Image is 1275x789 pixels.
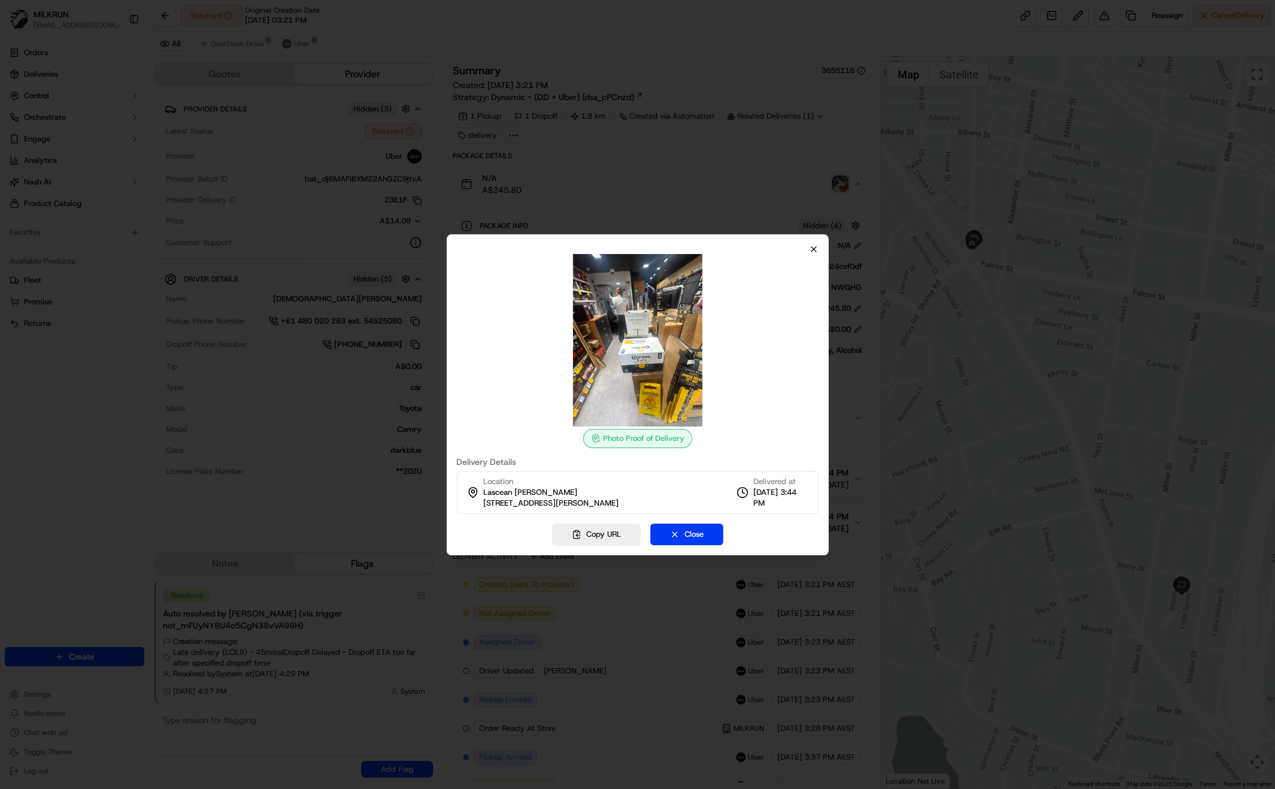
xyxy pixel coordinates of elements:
[41,114,196,126] div: Start new chat
[483,487,577,498] span: Lascean [PERSON_NAME]
[31,77,216,90] input: Got a question? Start typing here...
[84,202,145,212] a: Powered byPylon
[204,118,218,132] button: Start new chat
[650,524,723,545] button: Close
[12,114,34,136] img: 1736555255976-a54dd68f-1ca7-489b-9aae-adbdc363a1c4
[552,524,641,545] button: Copy URL
[12,12,36,36] img: Nash
[12,48,218,67] p: Welcome 👋
[483,476,513,487] span: Location
[12,175,22,185] div: 📗
[24,174,92,186] span: Knowledge Base
[41,126,152,136] div: We're available if you need us!
[456,458,819,466] label: Delivery Details
[753,476,808,487] span: Delivered at
[483,498,619,509] span: [STREET_ADDRESS][PERSON_NAME]
[583,429,692,448] div: Photo Proof of Delivery
[7,169,96,191] a: 📗Knowledge Base
[96,169,197,191] a: 💻API Documentation
[113,174,192,186] span: API Documentation
[101,175,111,185] div: 💻
[552,254,724,427] img: photo_proof_of_delivery image
[119,203,145,212] span: Pylon
[753,487,808,509] span: [DATE] 3:44 PM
